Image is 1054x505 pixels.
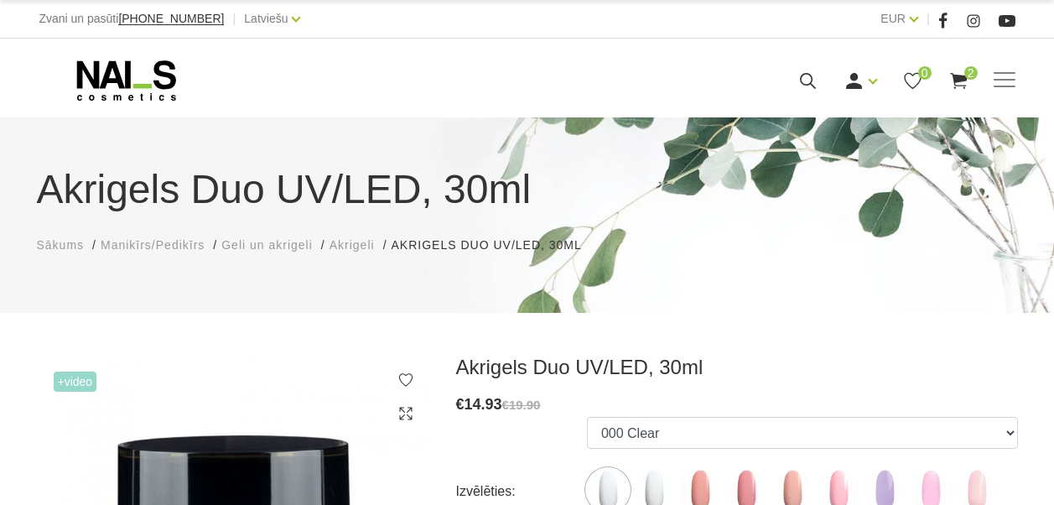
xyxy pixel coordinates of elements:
[221,237,313,254] a: Geli un akrigeli
[465,396,502,413] span: 14.93
[330,237,375,254] a: Akrigeli
[232,8,236,29] span: |
[54,372,97,392] span: +Video
[927,8,930,29] span: |
[456,355,1018,380] h3: Akrigels Duo UV/LED, 30ml
[101,237,205,254] a: Manikīrs/Pedikīrs
[39,8,224,29] div: Zvani un pasūti
[37,159,1018,220] h1: Akrigels Duo UV/LED, 30ml
[456,478,587,505] div: Izvēlēties:
[948,70,969,91] a: 2
[502,398,541,412] s: €19.90
[918,66,932,80] span: 0
[37,237,85,254] a: Sākums
[118,13,224,25] a: [PHONE_NUMBER]
[330,238,375,252] span: Akrigeli
[118,12,224,25] span: [PHONE_NUMBER]
[37,238,85,252] span: Sākums
[101,238,205,252] span: Manikīrs/Pedikīrs
[456,396,465,413] span: €
[902,70,923,91] a: 0
[244,8,288,29] a: Latviešu
[964,66,978,80] span: 2
[221,238,313,252] span: Geli un akrigeli
[392,237,599,254] li: Akrigels Duo UV/LED, 30ml
[880,8,906,29] a: EUR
